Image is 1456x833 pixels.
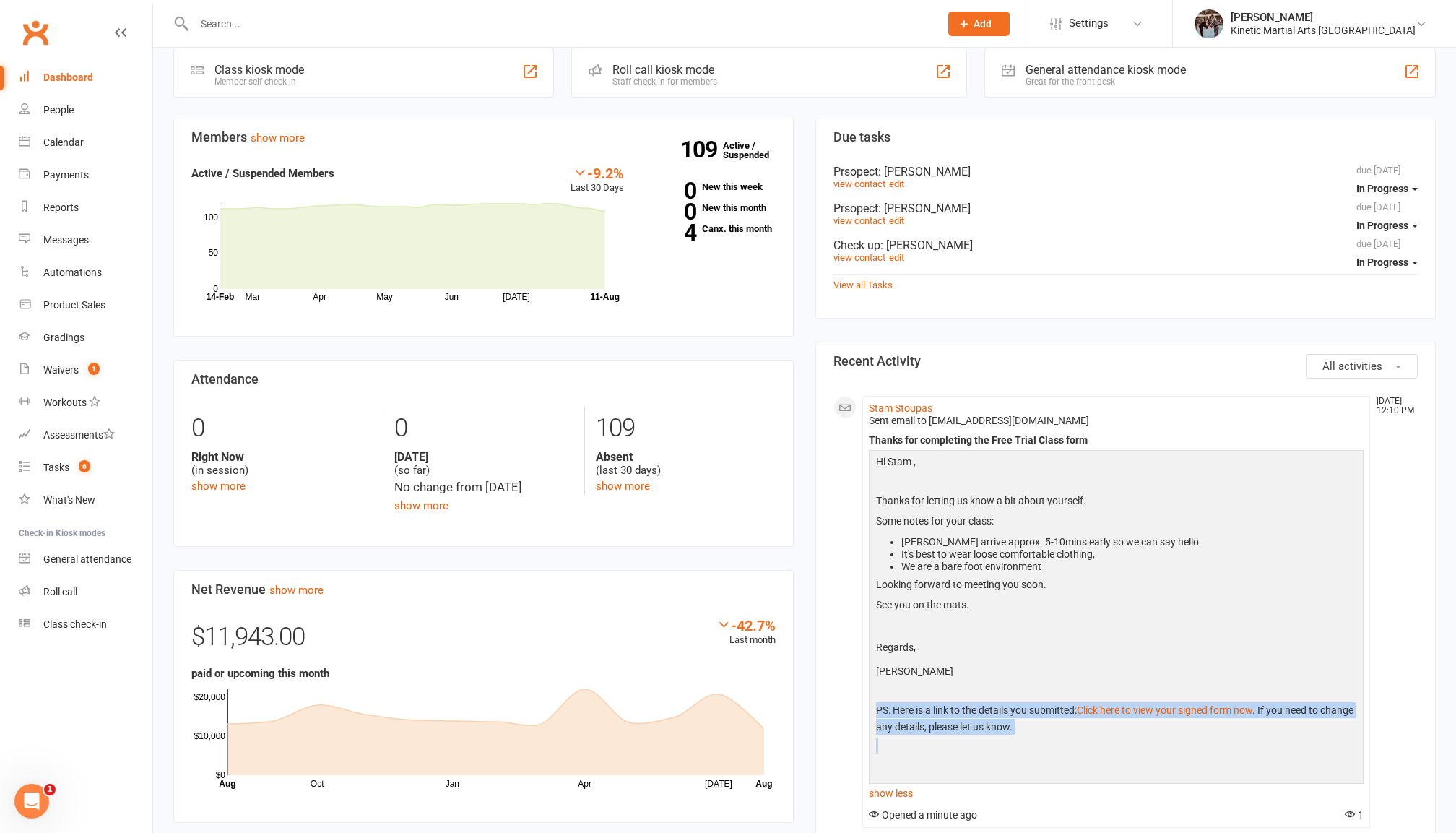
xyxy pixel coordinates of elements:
[646,203,776,212] a: 0New this month
[191,450,372,464] strong: Right Now
[974,18,992,30] span: Add
[833,130,1418,144] h3: Due tasks
[1026,77,1186,87] div: Great for the front desk
[1306,354,1418,379] button: All activities
[43,494,95,506] div: What's New
[596,407,776,450] div: 109
[1026,63,1186,77] div: General attendance kiosk mode
[1345,809,1364,821] span: 1
[948,12,1010,36] button: Add
[833,252,885,263] a: view contact
[872,454,1360,473] p: Hi Stam
[571,165,624,181] div: -9.2%
[833,178,885,189] a: view contact
[646,201,696,223] strong: 0
[191,372,776,387] h3: Attendance
[43,267,102,278] div: Automations
[833,165,1418,178] div: Prsopect
[191,582,776,597] h3: Net Revenue
[876,599,969,610] span: See you on the mats.
[723,130,786,171] a: 109Active / Suspended
[889,215,904,226] a: edit
[191,667,329,680] strong: paid or upcoming this month
[1356,249,1418,275] button: In Progress
[901,548,1095,560] span: It's best to wear loose comfortable clothing,
[43,137,84,148] div: Calendar
[19,419,152,452] a: Assessments
[869,783,1364,803] a: show less
[19,321,152,354] a: Gradings
[43,234,89,246] div: Messages
[612,63,717,77] div: Roll call kiosk mode
[19,543,152,576] a: General attendance kiosk mode
[19,191,152,224] a: Reports
[1195,9,1223,38] img: thumb_image1665806850.png
[191,480,246,493] a: show more
[872,493,1360,512] p: Thanks for letting us know a bit about yourself.
[1069,7,1109,40] span: Settings
[191,450,372,478] div: (in session)
[19,452,152,484] a: Tasks 6
[596,450,776,464] strong: Absent
[869,809,977,821] span: Opened a minute ago
[612,77,717,87] div: Staff check-in for members
[833,238,1418,252] div: Check up
[1356,183,1408,194] span: In Progress
[214,77,304,87] div: Member self check-in
[1231,24,1416,37] div: Kinetic Martial Arts [GEOGRAPHIC_DATA]
[19,159,152,191] a: Payments
[394,478,574,497] div: No change from [DATE]
[646,180,696,202] strong: 0
[43,364,79,376] div: Waivers
[1322,360,1382,373] span: All activities
[191,167,334,180] strong: Active / Suspended Members
[1231,11,1416,24] div: [PERSON_NAME]
[43,332,84,343] div: Gradings
[191,407,372,450] div: 0
[901,536,1202,548] span: [PERSON_NAME] arrive approx. 5-10mins early so we can say hello.
[646,182,776,191] a: 0New this week
[19,256,152,289] a: Automations
[1369,397,1417,415] time: [DATE] 12:10 PM
[43,72,93,83] div: Dashboard
[876,642,916,653] span: Regards,
[19,126,152,159] a: Calendar
[833,280,893,290] a: View all Tasks
[646,224,776,233] a: 4Canx. this month
[19,289,152,321] a: Product Sales
[43,429,115,441] div: Assessments
[571,165,624,196] div: Last 30 Days
[79,460,90,472] span: 6
[878,165,971,178] span: : [PERSON_NAME]
[19,387,152,419] a: Workouts
[19,576,152,608] a: Roll call
[43,104,74,116] div: People
[833,354,1418,368] h3: Recent Activity
[269,584,324,597] a: show more
[19,94,152,126] a: People
[19,608,152,641] a: Class kiosk mode
[889,178,904,189] a: edit
[869,402,932,414] a: Stam Stoupas
[833,215,885,226] a: view contact
[876,579,1046,590] span: Looking forward to meeting you soon.
[1077,704,1252,716] a: Click here to view your signed form now
[191,130,776,144] h3: Members
[680,139,723,160] strong: 109
[901,561,1041,572] span: We are a bare foot environment
[43,586,77,597] div: Roll call
[251,131,305,144] a: show more
[43,618,107,630] div: Class check-in
[394,407,574,450] div: 0
[88,363,100,375] span: 1
[394,450,574,478] div: (so far)
[646,222,696,243] strong: 4
[191,617,776,665] div: $11,943.00
[17,14,53,51] a: Clubworx
[394,450,574,464] strong: [DATE]
[19,354,152,387] a: Waivers 1
[43,202,79,213] div: Reports
[43,299,105,311] div: Product Sales
[43,462,69,473] div: Tasks
[872,513,1360,532] p: Some notes for your class:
